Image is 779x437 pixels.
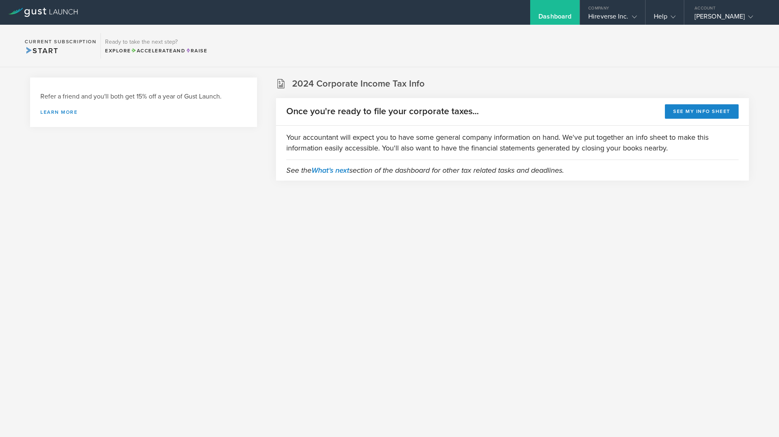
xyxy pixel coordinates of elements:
[105,39,207,45] h3: Ready to take the next step?
[105,47,207,54] div: Explore
[292,78,425,90] h2: 2024 Corporate Income Tax Info
[131,48,186,54] span: and
[40,110,247,115] a: Learn more
[286,106,479,117] h2: Once you're ready to file your corporate taxes...
[665,104,739,119] button: See my info sheet
[185,48,207,54] span: Raise
[131,48,173,54] span: Accelerate
[40,92,247,101] h3: Refer a friend and you'll both get 15% off a year of Gust Launch.
[588,12,636,25] div: Hireverse Inc.
[101,33,211,59] div: Ready to take the next step?ExploreAccelerateandRaise
[654,12,676,25] div: Help
[25,46,58,55] span: Start
[538,12,571,25] div: Dashboard
[25,39,96,44] h2: Current Subscription
[311,166,349,175] a: What's next
[286,166,564,175] em: See the section of the dashboard for other tax related tasks and deadlines.
[695,12,765,25] div: [PERSON_NAME]
[286,132,739,153] p: Your accountant will expect you to have some general company information on hand. We've put toget...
